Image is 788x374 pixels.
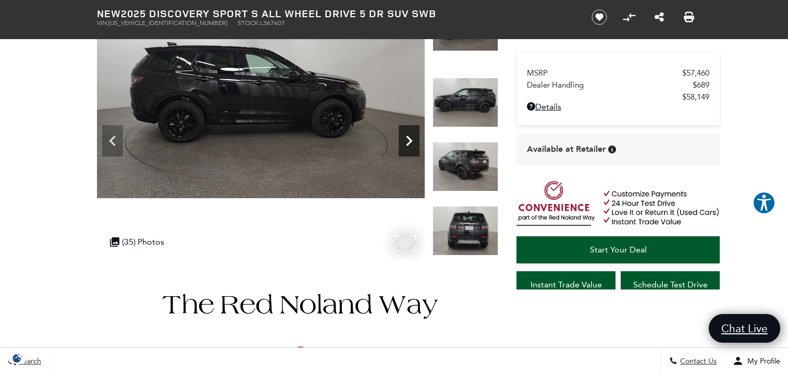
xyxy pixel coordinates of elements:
[108,19,227,27] span: [US_VEHICLE_IDENTIFICATION_NUMBER]
[527,68,682,78] span: MSRP
[260,19,285,27] span: L367607
[5,353,29,364] section: Click to Open Cookie Consent Modal
[684,11,694,23] a: Print this New 2025 Discovery Sport S All Wheel Drive 5 dr SUV SWB
[433,206,498,256] img: New 2025 Santorini Black LAND ROVER S image 12
[531,280,602,289] span: Instant Trade Value
[433,142,498,191] img: New 2025 Santorini Black LAND ROVER S image 11
[693,80,709,90] span: $689
[97,6,121,20] strong: New
[682,92,709,102] span: $58,149
[97,14,425,198] img: New 2025 Santorini Black LAND ROVER S image 9
[588,9,611,26] button: Save vehicle
[102,125,123,156] div: Previous
[633,280,708,289] span: Schedule Test Drive
[105,232,169,252] div: (35) Photos
[655,11,664,23] a: Share this New 2025 Discovery Sport S All Wheel Drive 5 dr SUV SWB
[709,314,780,343] a: Chat Live
[527,143,606,155] span: Available at Retailer
[527,80,693,90] span: Dealer Handling
[753,191,775,214] button: Explore your accessibility options
[621,271,720,298] a: Schedule Test Drive
[590,245,647,255] span: Start Your Deal
[725,348,788,374] button: Open user profile menu
[97,8,574,19] h1: 2025 Discovery Sport S All Wheel Drive 5 dr SUV SWB
[527,80,709,90] a: Dealer Handling $689
[5,353,29,364] img: Opt-Out Icon
[527,68,709,78] a: MSRP $57,460
[527,102,709,112] a: Details
[238,19,260,27] span: Stock:
[516,271,615,298] a: Instant Trade Value
[753,191,775,216] aside: Accessibility Help Desk
[743,357,780,366] span: My Profile
[716,321,773,335] span: Chat Live
[682,68,709,78] span: $57,460
[516,236,720,263] a: Start Your Deal
[399,125,420,156] div: Next
[527,92,709,102] a: $58,149
[608,146,616,153] div: Vehicle is in stock and ready for immediate delivery. Due to demand, availability is subject to c...
[97,19,108,27] span: VIN:
[678,357,717,366] span: Contact Us
[621,9,637,25] button: Compare Vehicle
[433,78,498,127] img: New 2025 Santorini Black LAND ROVER S image 10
